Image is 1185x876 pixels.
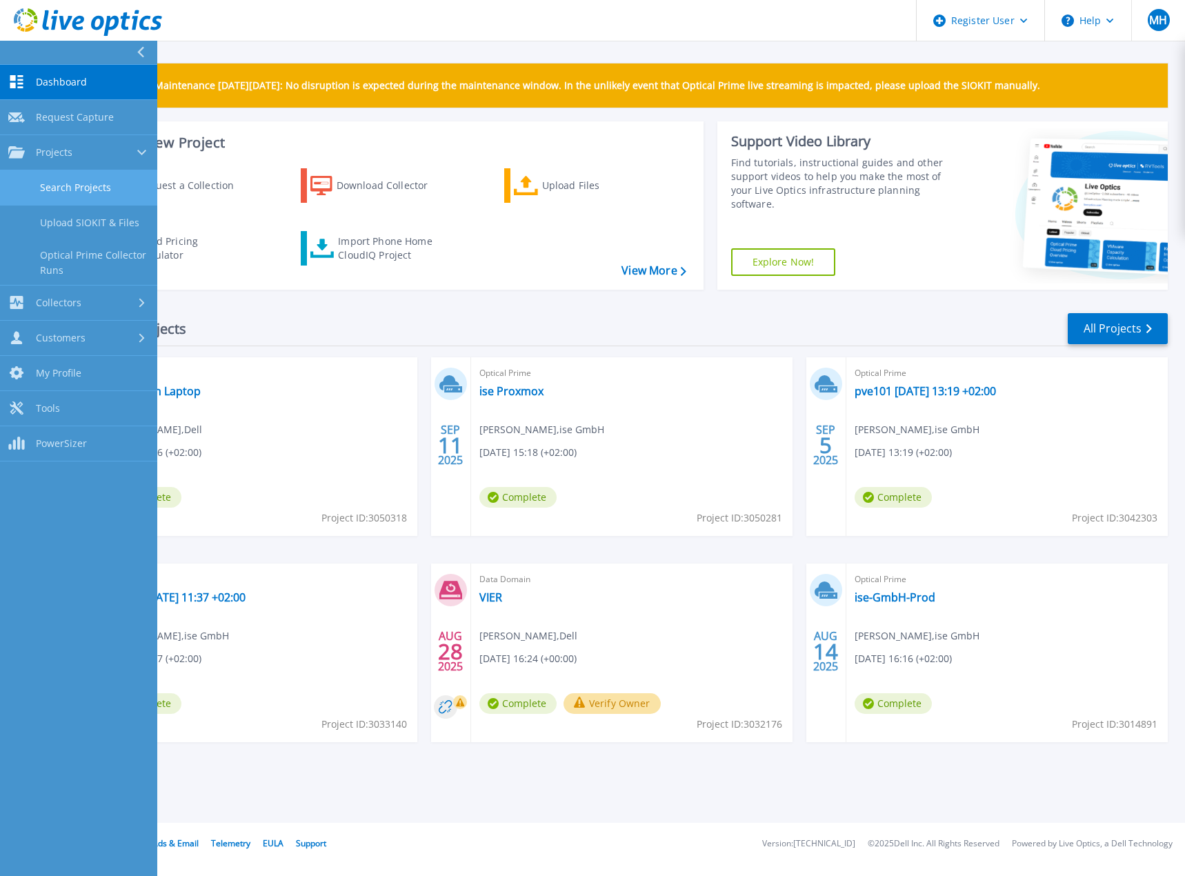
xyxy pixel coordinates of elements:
[855,445,952,460] span: [DATE] 13:19 (+02:00)
[98,231,252,266] a: Cloud Pricing Calculator
[263,837,283,849] a: EULA
[813,420,839,470] div: SEP 2025
[36,437,87,450] span: PowerSizer
[137,172,248,199] div: Request a Collection
[36,111,114,123] span: Request Capture
[479,487,557,508] span: Complete
[813,626,839,677] div: AUG 2025
[104,590,246,604] a: pve101 [DATE] 11:37 +02:00
[855,572,1159,587] span: Optical Prime
[36,146,72,159] span: Projects
[98,168,252,203] a: Request a Collection
[855,693,932,714] span: Complete
[479,628,577,644] span: [PERSON_NAME] , Dell
[479,572,784,587] span: Data Domain
[621,264,686,277] a: View More
[479,366,784,381] span: Optical Prime
[479,693,557,714] span: Complete
[731,132,959,150] div: Support Video Library
[296,837,326,849] a: Support
[813,646,838,657] span: 14
[855,422,979,437] span: [PERSON_NAME] , ise GmbH
[437,626,464,677] div: AUG 2025
[855,590,935,604] a: ise-GmbH-Prod
[762,839,855,848] li: Version: [TECHNICAL_ID]
[36,367,81,379] span: My Profile
[855,651,952,666] span: [DATE] 16:16 (+02:00)
[697,510,782,526] span: Project ID: 3050281
[338,235,446,262] div: Import Phone Home CloudIQ Project
[855,366,1159,381] span: Optical Prime
[36,76,87,88] span: Dashboard
[731,248,836,276] a: Explore Now!
[1068,313,1168,344] a: All Projects
[321,717,407,732] span: Project ID: 3033140
[437,420,464,470] div: SEP 2025
[504,168,658,203] a: Upload Files
[479,422,604,437] span: [PERSON_NAME] , ise GmbH
[819,439,832,451] span: 5
[479,445,577,460] span: [DATE] 15:18 (+02:00)
[98,135,686,150] h3: Start a New Project
[479,590,502,604] a: VIER
[564,693,661,714] button: Verify Owner
[697,717,782,732] span: Project ID: 3032176
[321,510,407,526] span: Project ID: 3050318
[1012,839,1173,848] li: Powered by Live Optics, a Dell Technology
[103,80,1040,91] p: Scheduled Maintenance [DATE][DATE]: No disruption is expected during the maintenance window. In t...
[438,439,463,451] span: 11
[36,332,86,344] span: Customers
[542,172,653,199] div: Upload Files
[211,837,250,849] a: Telemetry
[855,384,996,398] a: pve101 [DATE] 13:19 +02:00
[104,572,409,587] span: Optical Prime
[36,402,60,415] span: Tools
[479,651,577,666] span: [DATE] 16:24 (+00:00)
[868,839,999,848] li: © 2025 Dell Inc. All Rights Reserved
[301,168,455,203] a: Download Collector
[104,628,229,644] span: [PERSON_NAME] , ise GmbH
[152,837,199,849] a: Ads & Email
[731,156,959,211] div: Find tutorials, instructional guides and other support videos to help you make the most of your L...
[855,487,932,508] span: Complete
[135,235,246,262] div: Cloud Pricing Calculator
[1072,717,1157,732] span: Project ID: 3014891
[855,628,979,644] span: [PERSON_NAME] , ise GmbH
[337,172,447,199] div: Download Collector
[1149,14,1167,26] span: MH
[1072,510,1157,526] span: Project ID: 3042303
[36,297,81,309] span: Collectors
[479,384,544,398] a: ise Proxmox
[104,366,409,381] span: Optical Prime
[438,646,463,657] span: 28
